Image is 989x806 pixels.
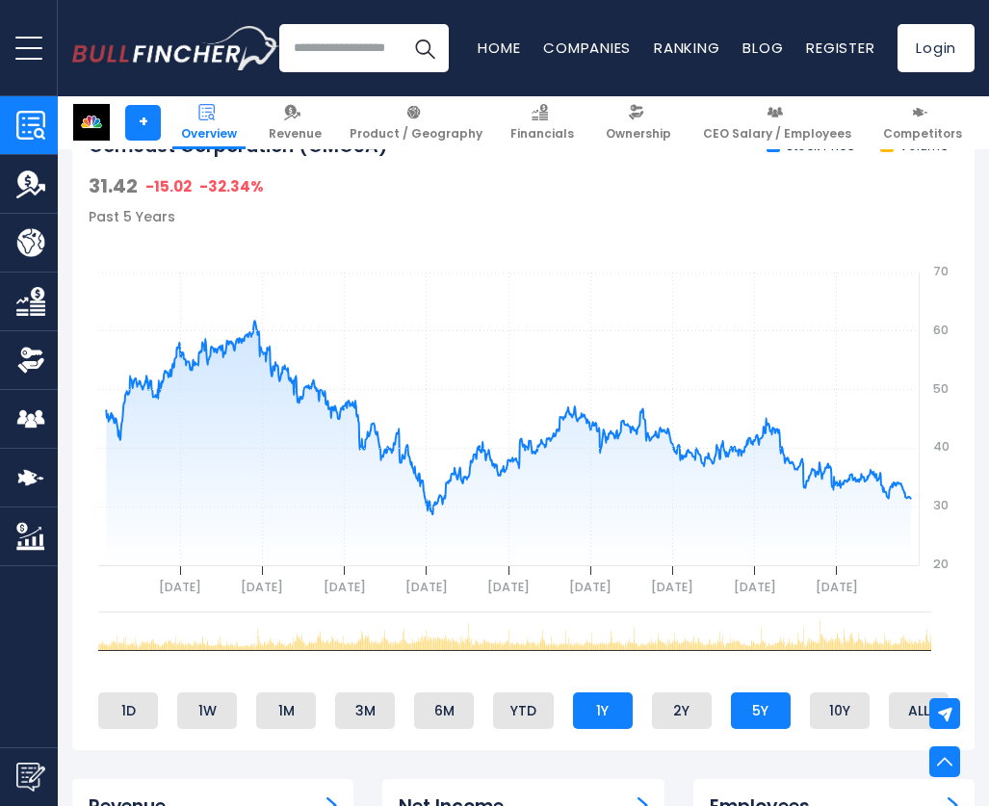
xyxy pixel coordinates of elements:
a: Ownership [597,96,680,149]
img: Ownership [16,346,45,375]
li: 6M [414,692,474,729]
span: Competitors [883,126,962,142]
a: Companies [543,38,631,58]
li: 1D [98,692,158,729]
text: [DATE] [569,579,612,595]
text: 60 [933,322,949,338]
li: 3M [335,692,395,729]
text: 40 [933,438,950,455]
text: [DATE] [487,579,530,595]
span: CEO Salary / Employees [703,126,851,142]
text: 50 [933,380,949,397]
a: Competitors [874,96,971,149]
text: 70 [933,263,949,279]
img: Bullfincher logo [72,26,280,70]
a: Blog [742,38,783,58]
li: YTD [493,692,553,729]
a: Overview [172,96,246,149]
a: Home [478,38,520,58]
li: Stock Price [767,139,855,155]
li: 1W [177,692,237,729]
img: CMCSA logo [73,104,110,141]
li: 1M [256,692,316,729]
li: 1Y [573,692,633,729]
li: 5Y [731,692,791,729]
li: 2Y [652,692,712,729]
text: [DATE] [241,579,283,595]
a: Financials [502,96,583,149]
span: Ownership [606,126,671,142]
svg: gh [89,226,958,611]
li: Volume [880,139,949,155]
text: 20 [933,556,949,572]
h2: Comcast Corporation (CMCSA) [89,135,388,159]
a: CEO Salary / Employees [694,96,860,149]
a: Ranking [654,38,719,58]
text: [DATE] [159,579,201,595]
text: [DATE] [816,579,858,595]
a: Go to homepage [72,26,279,70]
span: -15.02 [145,177,192,196]
text: [DATE] [651,579,693,595]
span: -32.34% [199,177,264,196]
span: Financials [510,126,574,142]
a: Product / Geography [341,96,491,149]
span: 31.42 [89,173,138,198]
span: Past 5 Years [89,207,175,226]
a: Register [806,38,874,58]
span: Product / Geography [350,126,482,142]
text: [DATE] [405,579,448,595]
span: Revenue [269,126,322,142]
a: + [125,105,161,141]
a: Login [898,24,975,72]
button: Search [401,24,449,72]
span: Overview [181,126,237,142]
text: 30 [933,497,949,513]
text: [DATE] [734,579,776,595]
text: [DATE] [324,579,366,595]
li: ALL [889,692,949,729]
li: 10Y [810,692,870,729]
a: Revenue [260,96,330,149]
